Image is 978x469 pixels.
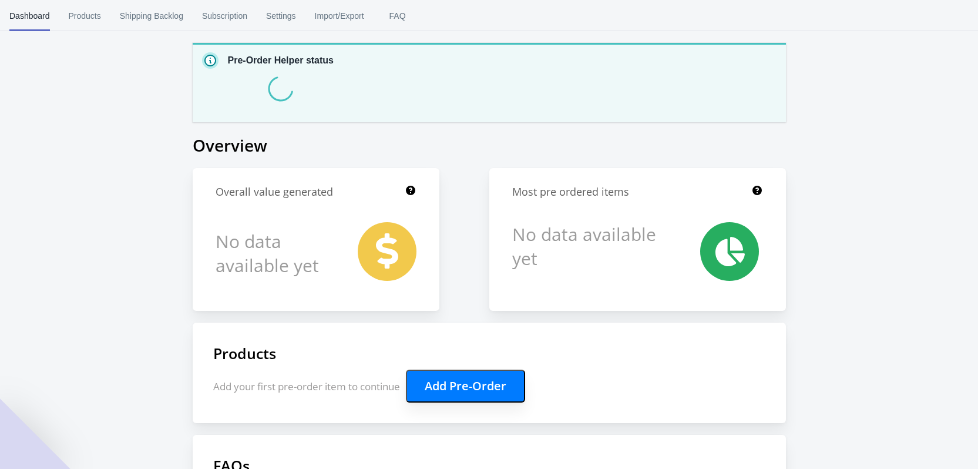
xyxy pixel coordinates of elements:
h1: Most pre ordered items [512,185,629,199]
h1: Products [213,343,765,363]
h1: Overview [193,134,786,156]
h1: No data available yet [512,222,658,270]
button: Add Pre-Order [406,370,525,403]
span: Settings [266,1,296,31]
h1: No data available yet [216,222,333,284]
p: Add your first pre-order item to continue [213,370,765,403]
span: Dashboard [9,1,50,31]
span: Products [69,1,101,31]
span: FAQ [383,1,412,31]
span: Import/Export [315,1,364,31]
span: Shipping Backlog [120,1,183,31]
h1: Overall value generated [216,185,333,199]
p: Pre-Order Helper status [228,53,334,68]
span: Subscription [202,1,247,31]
